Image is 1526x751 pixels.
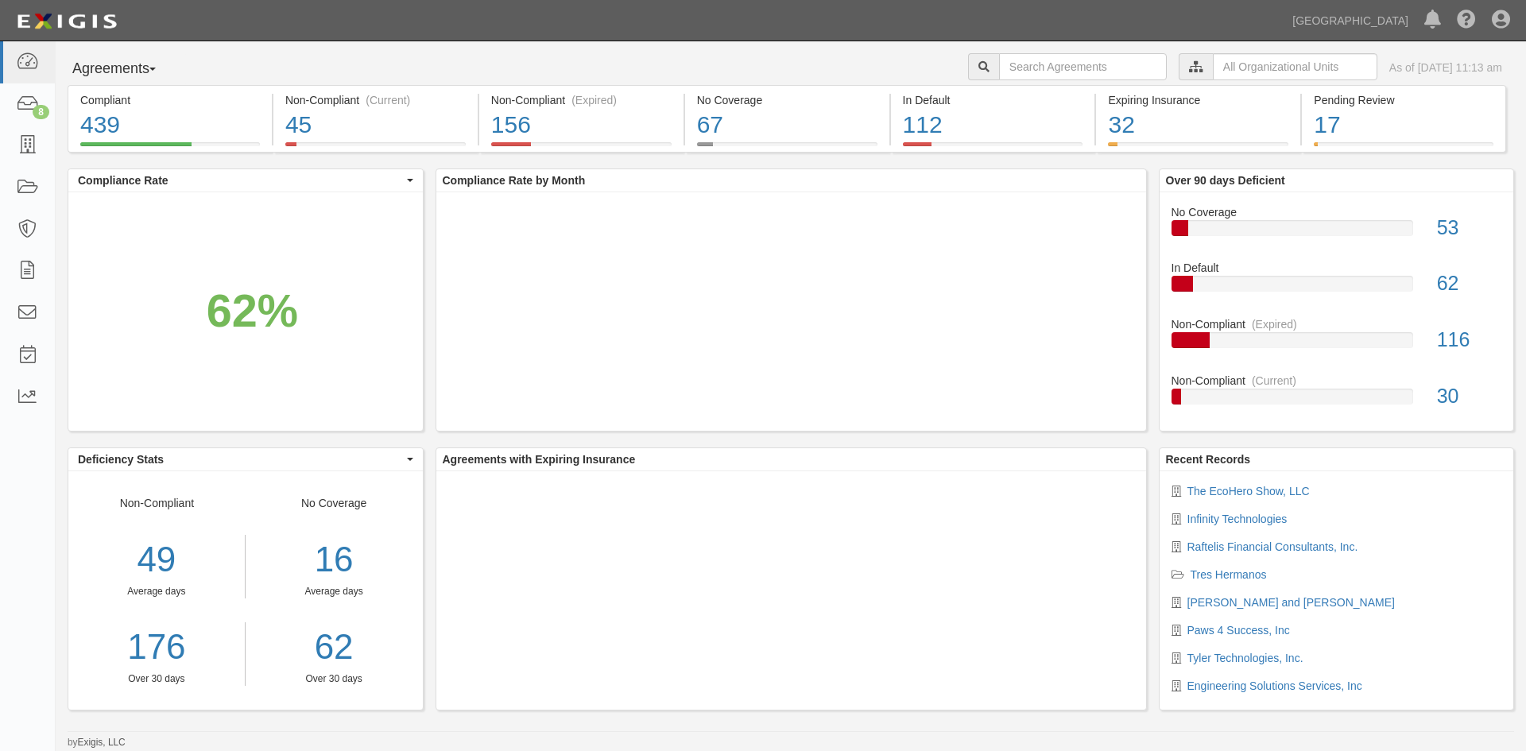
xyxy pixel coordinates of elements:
div: 62% [207,278,298,343]
div: Non-Compliant [1160,373,1514,389]
div: (Current) [366,92,410,108]
div: (Expired) [1252,316,1297,332]
input: Search Agreements [999,53,1167,80]
div: In Default [1160,260,1514,276]
div: Compliant [80,92,260,108]
div: Expiring Insurance [1108,92,1288,108]
b: Over 90 days Deficient [1166,174,1285,187]
div: 16 [258,535,411,585]
div: 62 [1425,269,1513,298]
div: Over 30 days [258,672,411,686]
a: In Default112 [891,142,1095,155]
a: 176 [68,622,245,672]
button: Compliance Rate [68,169,423,192]
a: Infinity Technologies [1187,513,1288,525]
i: Help Center - Complianz [1457,11,1476,30]
a: Expiring Insurance32 [1096,142,1300,155]
div: As of [DATE] 11:13 am [1389,60,1502,75]
div: 439 [80,108,260,142]
div: 67 [697,108,877,142]
div: Pending Review [1314,92,1493,108]
div: Non-Compliant [68,495,246,686]
a: Raftelis Financial Consultants, Inc. [1187,540,1358,553]
div: No Coverage [697,92,877,108]
div: Over 30 days [68,672,245,686]
a: Non-Compliant(Current)45 [273,142,478,155]
div: Average days [258,585,411,598]
div: No Coverage [246,495,423,686]
a: Compliant439 [68,142,272,155]
a: 62 [258,622,411,672]
img: logo-5460c22ac91f19d4615b14bd174203de0afe785f0fc80cf4dbbc73dc1793850b.png [12,7,122,36]
a: Engineering Solutions Services, Inc [1187,679,1362,692]
div: (Expired) [571,92,617,108]
a: No Coverage67 [685,142,889,155]
a: Paws 4 Success, Inc [1187,624,1290,637]
div: 116 [1425,326,1513,354]
a: [PERSON_NAME] and [PERSON_NAME] [1187,596,1395,609]
div: 156 [491,108,672,142]
div: Non-Compliant [1160,316,1514,332]
div: Average days [68,585,245,598]
a: In Default62 [1172,260,1502,316]
div: 49 [68,535,245,585]
b: Agreements with Expiring Insurance [443,453,636,466]
div: 8 [33,105,49,119]
span: Deficiency Stats [78,451,403,467]
a: Tres Hermanos [1191,568,1267,581]
button: Deficiency Stats [68,448,423,470]
a: Non-Compliant(Current)30 [1172,373,1502,417]
a: The EcoHero Show, LLC [1187,485,1310,497]
a: [GEOGRAPHIC_DATA] [1284,5,1416,37]
div: No Coverage [1160,204,1514,220]
a: Pending Review17 [1302,142,1506,155]
div: (Current) [1252,373,1296,389]
span: Compliance Rate [78,172,403,188]
div: 53 [1425,214,1513,242]
div: 112 [903,108,1083,142]
a: Non-Compliant(Expired)156 [479,142,684,155]
a: No Coverage53 [1172,204,1502,261]
div: 17 [1314,108,1493,142]
a: Exigis, LLC [78,737,126,748]
a: Non-Compliant(Expired)116 [1172,316,1502,373]
div: Non-Compliant (Current) [285,92,466,108]
input: All Organizational Units [1213,53,1377,80]
a: Tyler Technologies, Inc. [1187,652,1303,664]
b: Compliance Rate by Month [443,174,586,187]
b: Recent Records [1166,453,1251,466]
div: 30 [1425,382,1513,411]
small: by [68,736,126,749]
div: Non-Compliant (Expired) [491,92,672,108]
div: 45 [285,108,466,142]
button: Agreements [68,53,187,85]
div: 32 [1108,108,1288,142]
div: In Default [903,92,1083,108]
